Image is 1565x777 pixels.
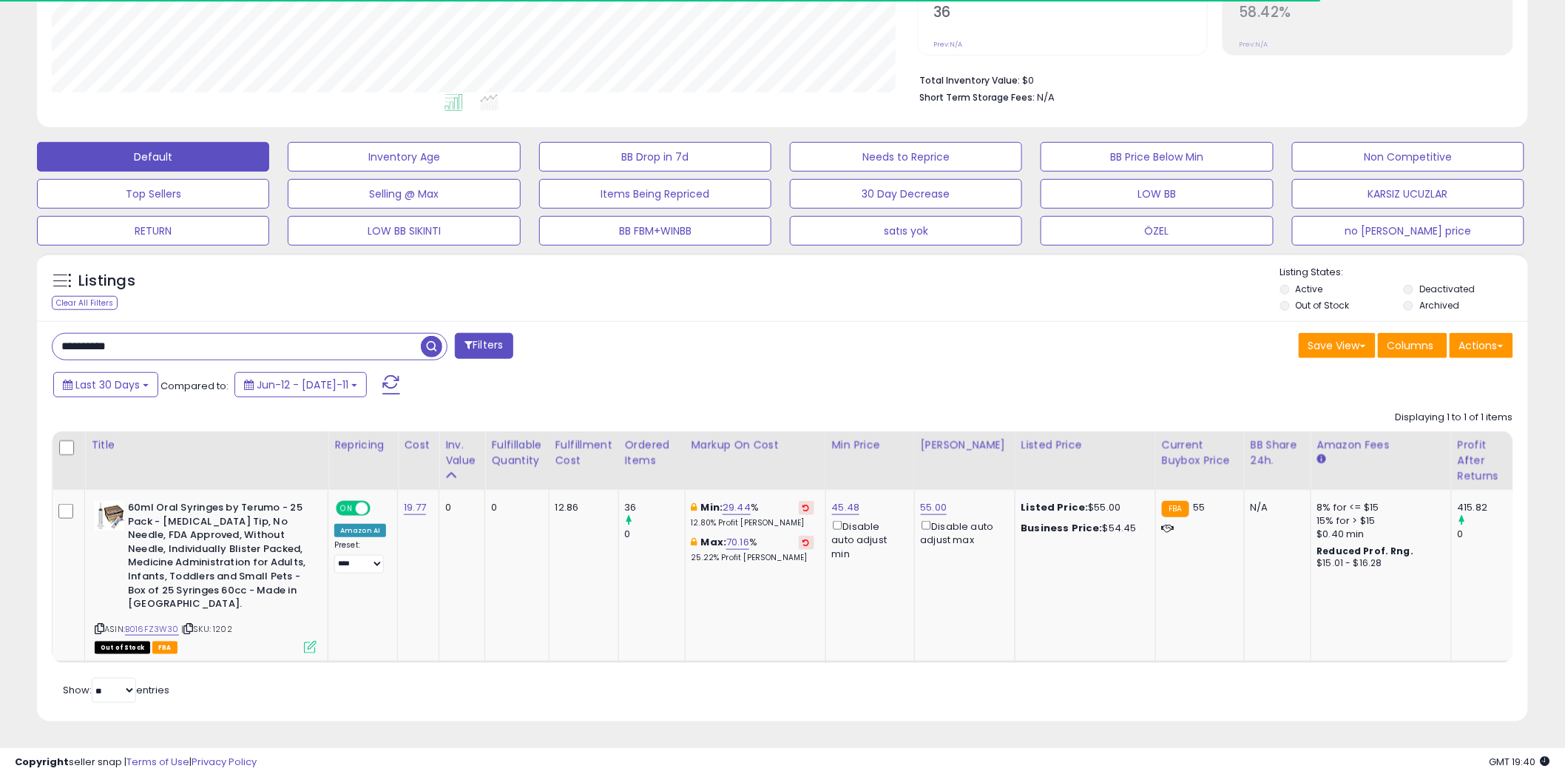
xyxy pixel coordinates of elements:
h2: 36 [933,4,1207,24]
b: Short Term Storage Fees: [919,91,1035,104]
span: Show: entries [63,683,169,697]
span: 55 [1193,500,1205,514]
small: Prev: N/A [933,40,962,49]
button: BB Drop in 7d [539,142,771,172]
div: Clear All Filters [52,296,118,310]
div: N/A [1251,501,1299,514]
div: 15% for > $15 [1317,514,1440,528]
span: FBA [152,642,178,654]
button: Non Competitive [1292,142,1524,172]
p: 12.80% Profit [PERSON_NAME] [692,518,814,528]
div: Profit After Returns [1458,437,1512,484]
div: $54.45 [1021,522,1144,535]
div: Preset: [334,540,386,573]
div: Min Price [832,437,908,453]
button: Items Being Repriced [539,179,771,209]
a: Privacy Policy [192,755,257,769]
a: 19.77 [404,500,426,515]
a: 70.16 [726,535,749,550]
div: % [692,501,814,528]
button: Top Sellers [37,179,269,209]
p: Listing States: [1280,266,1528,280]
th: The percentage added to the cost of goods (COGS) that forms the calculator for Min & Max prices. [685,431,825,490]
div: Current Buybox Price [1162,437,1238,468]
label: Archived [1419,299,1459,312]
span: | SKU: 1202 [181,623,232,635]
span: OFF [368,502,392,515]
button: KARSIZ UCUZLAR [1292,179,1524,209]
div: % [692,536,814,563]
button: LOW BB SIKINTI [288,216,520,246]
span: All listings that are currently out of stock and unavailable for purchase on Amazon [95,642,150,654]
b: Max: [701,535,727,549]
span: Columns [1387,338,1434,353]
button: ÖZEL [1041,216,1273,246]
button: Columns [1378,333,1447,358]
div: 0 [491,501,537,514]
div: Fulfillable Quantity [491,437,542,468]
b: 60ml Oral Syringes by Terumo - 25 Pack - [MEDICAL_DATA] Tip, No Needle, FDA Approved, Without Nee... [128,501,308,615]
span: Compared to: [160,379,229,393]
span: Last 30 Days [75,377,140,392]
div: [PERSON_NAME] [921,437,1009,453]
strong: Copyright [15,755,69,769]
b: Total Inventory Value: [919,74,1020,87]
b: Business Price: [1021,521,1103,535]
div: 8% for <= $15 [1317,501,1440,514]
p: 25.22% Profit [PERSON_NAME] [692,553,814,563]
button: Save View [1299,333,1376,358]
div: 415.82 [1458,501,1518,514]
b: Reduced Prof. Rng. [1317,545,1414,557]
button: no [PERSON_NAME] price [1292,216,1524,246]
h2: 58.42% [1239,4,1512,24]
a: Terms of Use [126,755,189,769]
button: BB FBM+WINBB [539,216,771,246]
div: Markup on Cost [692,437,819,453]
div: Listed Price [1021,437,1149,453]
div: 0 [445,501,473,514]
div: Displaying 1 to 1 of 1 items [1396,411,1513,425]
small: Prev: N/A [1239,40,1268,49]
a: 55.00 [921,500,947,515]
div: Disable auto adjust min [832,518,903,561]
small: Amazon Fees. [1317,453,1326,466]
button: Inventory Age [288,142,520,172]
a: B016FZ3W30 [125,623,179,636]
button: RETURN [37,216,269,246]
button: Last 30 Days [53,372,158,397]
b: Listed Price: [1021,500,1089,514]
div: Repricing [334,437,391,453]
small: FBA [1162,501,1189,517]
span: 2025-08-11 19:40 GMT [1490,755,1550,769]
img: 41-CASXEJBL._SL40_.jpg [95,501,124,531]
div: $15.01 - $16.28 [1317,557,1440,570]
div: $55.00 [1021,501,1144,514]
button: Default [37,142,269,172]
button: Filters [455,333,513,359]
b: Min: [701,500,723,514]
div: Disable auto adjust max [921,518,1004,547]
div: $0.40 min [1317,528,1440,541]
label: Out of Stock [1296,299,1350,312]
div: Fulfillment Cost [555,437,612,468]
div: seller snap | | [15,756,257,770]
div: 0 [1458,528,1518,541]
button: LOW BB [1041,179,1273,209]
label: Deactivated [1419,283,1475,295]
div: 36 [625,501,685,514]
div: Ordered Items [625,437,679,468]
li: $0 [919,70,1502,88]
div: Inv. value [445,437,479,468]
button: BB Price Below Min [1041,142,1273,172]
button: satıs yok [790,216,1022,246]
button: Selling @ Max [288,179,520,209]
span: N/A [1037,90,1055,104]
h5: Listings [78,271,135,292]
a: 29.44 [723,500,751,515]
button: Actions [1450,333,1513,358]
button: Needs to Reprice [790,142,1022,172]
button: Jun-12 - [DATE]-11 [234,372,367,397]
button: 30 Day Decrease [790,179,1022,209]
div: Amazon AI [334,524,386,537]
div: 0 [625,528,685,541]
